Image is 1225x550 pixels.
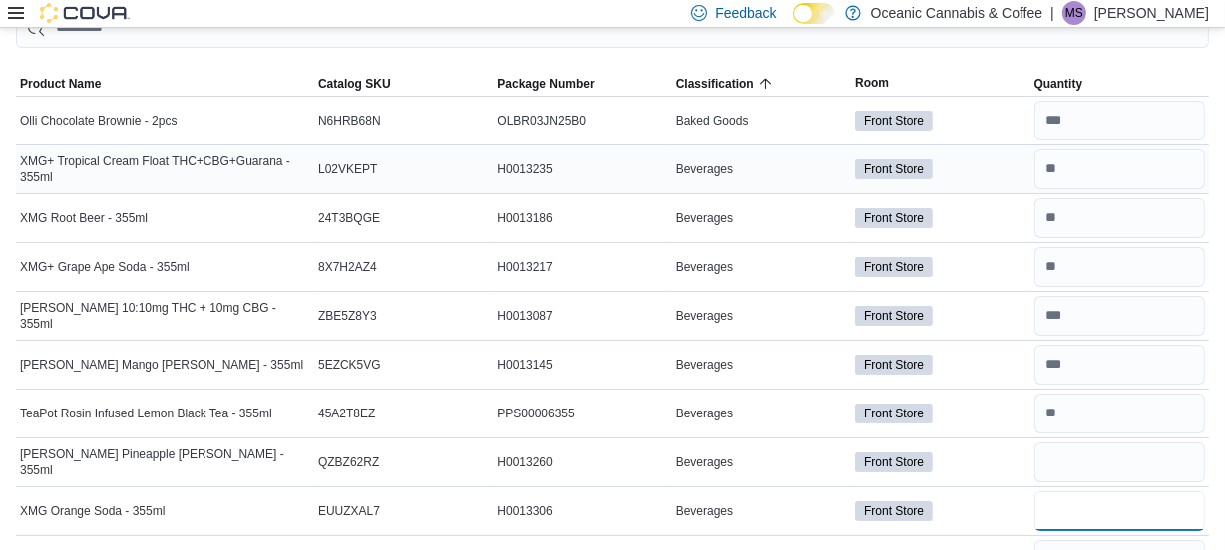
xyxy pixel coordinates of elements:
[855,257,933,277] span: Front Store
[1030,72,1209,96] button: Quantity
[676,210,733,226] span: Beverages
[493,353,671,377] div: H0013145
[20,406,272,421] span: TeaPot Rosin Infused Lemon Black Tea - 355ml
[1065,1,1083,25] span: MS
[493,255,671,279] div: H0013217
[676,503,733,519] span: Beverages
[855,501,933,521] span: Front Store
[864,405,924,422] span: Front Store
[493,402,671,425] div: PPS00006355
[672,72,851,96] button: Classification
[676,357,733,373] span: Beverages
[864,209,924,227] span: Front Store
[793,3,835,24] input: Dark Mode
[1034,76,1083,92] span: Quantity
[493,109,671,133] div: OLBR03JN25B0
[20,153,310,185] span: XMG+ Tropical Cream Float THC+CBG+Guarana - 355ml
[855,404,933,423] span: Front Store
[676,308,733,324] span: Beverages
[16,72,314,96] button: Product Name
[318,357,381,373] span: 5EZCK5VG
[1062,1,1086,25] div: Michael Smith
[864,307,924,325] span: Front Store
[20,113,177,129] span: Olli Chocolate Brownie - 2pcs
[318,76,391,92] span: Catalog SKU
[318,503,380,519] span: EUUZXAL7
[855,306,933,326] span: Front Store
[493,157,671,181] div: H0013235
[318,308,377,324] span: ZBE5Z8Y3
[497,76,594,92] span: Package Number
[676,161,733,177] span: Beverages
[20,76,101,92] span: Product Name
[20,210,148,226] span: XMG Root Beer - 355ml
[493,450,671,474] div: H0013260
[20,259,190,275] span: XMG+ Grape Ape Soda - 355ml
[855,159,933,179] span: Front Store
[676,76,754,92] span: Classification
[318,406,375,421] span: 45A2T8EZ
[676,113,749,129] span: Baked Goods
[864,356,924,374] span: Front Store
[855,452,933,472] span: Front Store
[20,503,165,519] span: XMG Orange Soda - 355ml
[493,72,671,96] button: Package Number
[318,259,377,275] span: 8X7H2AZ4
[318,210,380,226] span: 24T3BQGE
[493,499,671,523] div: H0013306
[16,8,1209,48] input: This is a search bar. After typing your query, hit enter to filter the results lower in the page.
[318,161,377,177] span: L02VKEPT
[40,3,130,23] img: Cova
[1050,1,1054,25] p: |
[864,112,924,130] span: Front Store
[314,72,493,96] button: Catalog SKU
[493,206,671,230] div: H0013186
[676,454,733,470] span: Beverages
[318,454,379,470] span: QZBZ62RZ
[493,304,671,328] div: H0013087
[676,259,733,275] span: Beverages
[864,502,924,520] span: Front Store
[864,258,924,276] span: Front Store
[855,355,933,375] span: Front Store
[318,113,381,129] span: N6HRB68N
[793,24,794,25] span: Dark Mode
[20,446,310,478] span: [PERSON_NAME] Pineapple [PERSON_NAME] - 355ml
[855,111,933,131] span: Front Store
[864,160,924,178] span: Front Store
[855,75,889,91] span: Room
[871,1,1043,25] p: Oceanic Cannabis & Coffee
[715,3,776,23] span: Feedback
[20,300,310,332] span: [PERSON_NAME] 10:10mg THC + 10mg CBG - 355ml
[864,453,924,471] span: Front Store
[1094,1,1209,25] p: [PERSON_NAME]
[20,357,303,373] span: [PERSON_NAME] Mango [PERSON_NAME] - 355ml
[855,208,933,228] span: Front Store
[676,406,733,421] span: Beverages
